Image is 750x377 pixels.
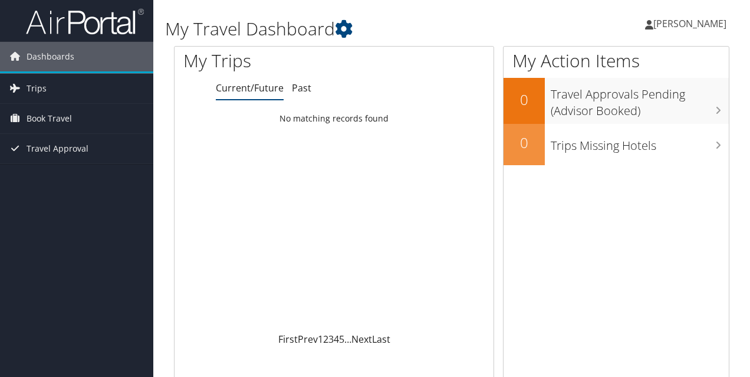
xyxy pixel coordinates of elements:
h1: My Action Items [504,48,729,73]
a: Past [292,81,311,94]
a: First [278,333,298,346]
a: [PERSON_NAME] [645,6,738,41]
a: Prev [298,333,318,346]
h2: 0 [504,90,545,110]
a: 3 [328,333,334,346]
td: No matching records found [175,108,494,129]
h1: My Travel Dashboard [165,17,547,41]
a: 0Trips Missing Hotels [504,124,729,165]
a: Current/Future [216,81,284,94]
a: Last [372,333,390,346]
span: Travel Approval [27,134,88,163]
span: Dashboards [27,42,74,71]
a: 0Travel Approvals Pending (Advisor Booked) [504,78,729,123]
h3: Travel Approvals Pending (Advisor Booked) [551,80,729,119]
h1: My Trips [183,48,352,73]
span: [PERSON_NAME] [653,17,726,30]
a: 5 [339,333,344,346]
h3: Trips Missing Hotels [551,132,729,154]
span: … [344,333,351,346]
span: Trips [27,74,47,103]
h2: 0 [504,133,545,153]
a: 1 [318,333,323,346]
a: Next [351,333,372,346]
a: 2 [323,333,328,346]
img: airportal-logo.png [26,8,144,35]
a: 4 [334,333,339,346]
span: Book Travel [27,104,72,133]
